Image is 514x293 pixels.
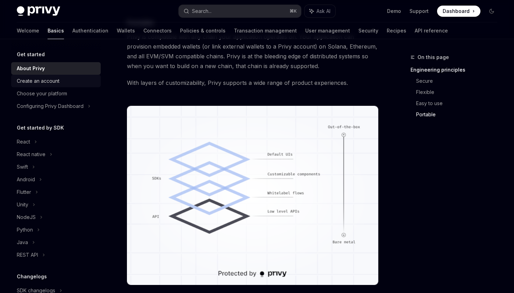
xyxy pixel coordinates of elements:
a: User management [305,22,350,39]
div: Configuring Privy Dashboard [17,102,84,110]
a: Dashboard [437,6,480,17]
a: Authentication [72,22,108,39]
img: images/Customization.png [127,106,378,285]
span: Privy is compatible with any chain your application operates on. Your application can provision e... [127,32,378,71]
div: Flutter [17,188,31,196]
a: Basics [48,22,64,39]
a: Easy to use [416,98,503,109]
a: Transaction management [234,22,297,39]
div: Python [17,226,33,234]
a: Create an account [11,75,101,87]
a: Policies & controls [180,22,226,39]
div: About Privy [17,64,45,73]
a: Security [358,22,378,39]
a: Engineering principles [411,64,503,75]
a: API reference [415,22,448,39]
div: Android [17,175,35,184]
div: React native [17,150,45,159]
div: Unity [17,200,28,209]
span: ⌘ K [290,8,297,14]
span: Ask AI [316,8,330,15]
div: NodeJS [17,213,36,221]
a: Choose your platform [11,87,101,100]
h5: Get started [17,50,45,59]
h5: Get started by SDK [17,124,64,132]
a: Support [409,8,429,15]
a: Demo [387,8,401,15]
span: With layers of customizability, Privy supports a wide range of product experiences. [127,78,378,88]
div: Choose your platform [17,89,67,98]
div: REST API [17,251,38,259]
a: Portable [416,109,503,120]
button: Search...⌘K [179,5,301,17]
img: dark logo [17,6,60,16]
a: Flexible [416,87,503,98]
span: Dashboard [443,8,470,15]
div: Create an account [17,77,59,85]
div: Swift [17,163,28,171]
div: Search... [192,7,212,15]
a: Wallets [117,22,135,39]
span: On this page [417,53,449,61]
a: About Privy [11,62,101,75]
a: Connectors [143,22,172,39]
a: Recipes [387,22,406,39]
a: Welcome [17,22,39,39]
button: Ask AI [305,5,335,17]
button: Toggle dark mode [486,6,497,17]
div: React [17,138,30,146]
div: Java [17,238,28,247]
h5: Changelogs [17,272,47,281]
a: Secure [416,75,503,87]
